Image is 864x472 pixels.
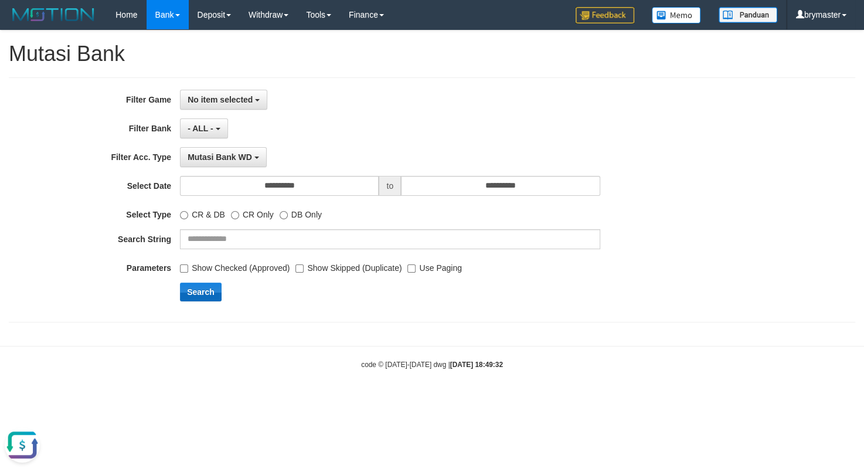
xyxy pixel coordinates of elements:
[180,205,225,220] label: CR & DB
[361,361,503,369] small: code © [DATE]-[DATE] dwg |
[180,258,290,274] label: Show Checked (Approved)
[719,7,777,23] img: panduan.png
[231,205,274,220] label: CR Only
[180,283,222,301] button: Search
[180,147,267,167] button: Mutasi Bank WD
[280,205,322,220] label: DB Only
[5,5,40,40] button: Open LiveChat chat widget
[407,264,416,273] input: Use Paging
[407,258,461,274] label: Use Paging
[188,124,213,133] span: - ALL -
[188,152,252,162] span: Mutasi Bank WD
[652,7,701,23] img: Button%20Memo.svg
[188,95,253,104] span: No item selected
[9,42,855,66] h1: Mutasi Bank
[231,211,239,219] input: CR Only
[295,258,402,274] label: Show Skipped (Duplicate)
[180,264,188,273] input: Show Checked (Approved)
[576,7,634,23] img: Feedback.jpg
[450,361,503,369] strong: [DATE] 18:49:32
[180,211,188,219] input: CR & DB
[280,211,288,219] input: DB Only
[379,176,401,196] span: to
[180,90,267,110] button: No item selected
[9,6,98,23] img: MOTION_logo.png
[295,264,304,273] input: Show Skipped (Duplicate)
[180,118,227,138] button: - ALL -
